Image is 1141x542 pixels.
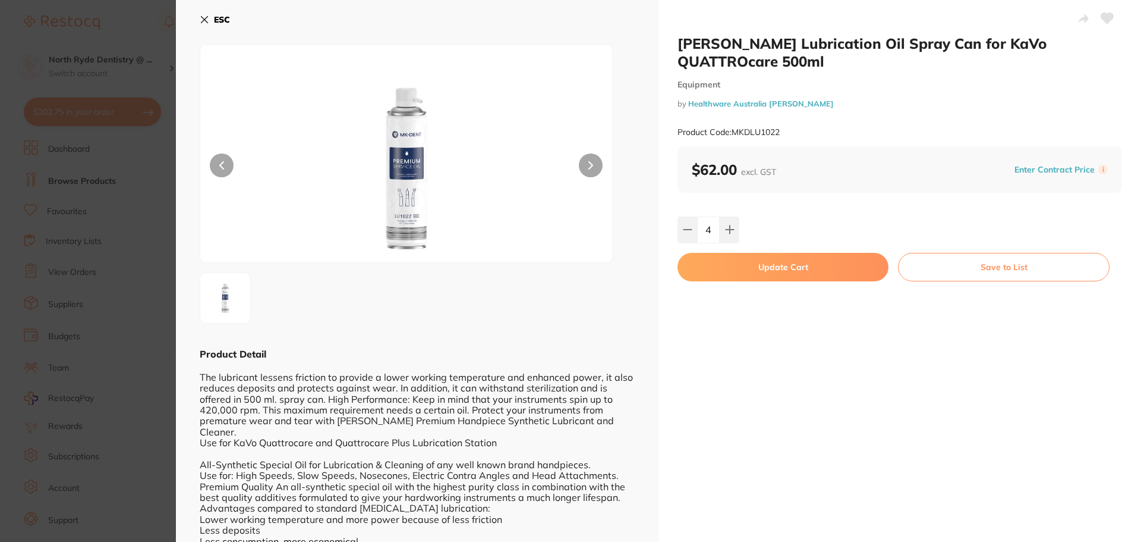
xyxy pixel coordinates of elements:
b: ESC [214,14,230,25]
img: a2RsdTEwMjIuanBn [283,74,530,262]
b: $62.00 [692,161,776,178]
span: excl. GST [741,167,776,177]
button: Enter Contract Price [1011,164,1098,176]
button: Save to List [898,253,1110,281]
b: Product Detail [200,348,266,360]
h2: [PERSON_NAME] Lubrication Oil Spray Can for KaVo QUATTROcare 500ml [677,35,1122,70]
label: i [1098,165,1108,174]
a: Healthware Australia [PERSON_NAME] [688,99,834,108]
small: by [677,99,1122,108]
button: ESC [200,10,230,30]
small: Equipment [677,80,1122,90]
small: Product Code: MKDLU1022 [677,127,780,137]
button: Update Cart [677,253,888,281]
img: a2RsdTEwMjIuanBn [204,277,247,319]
